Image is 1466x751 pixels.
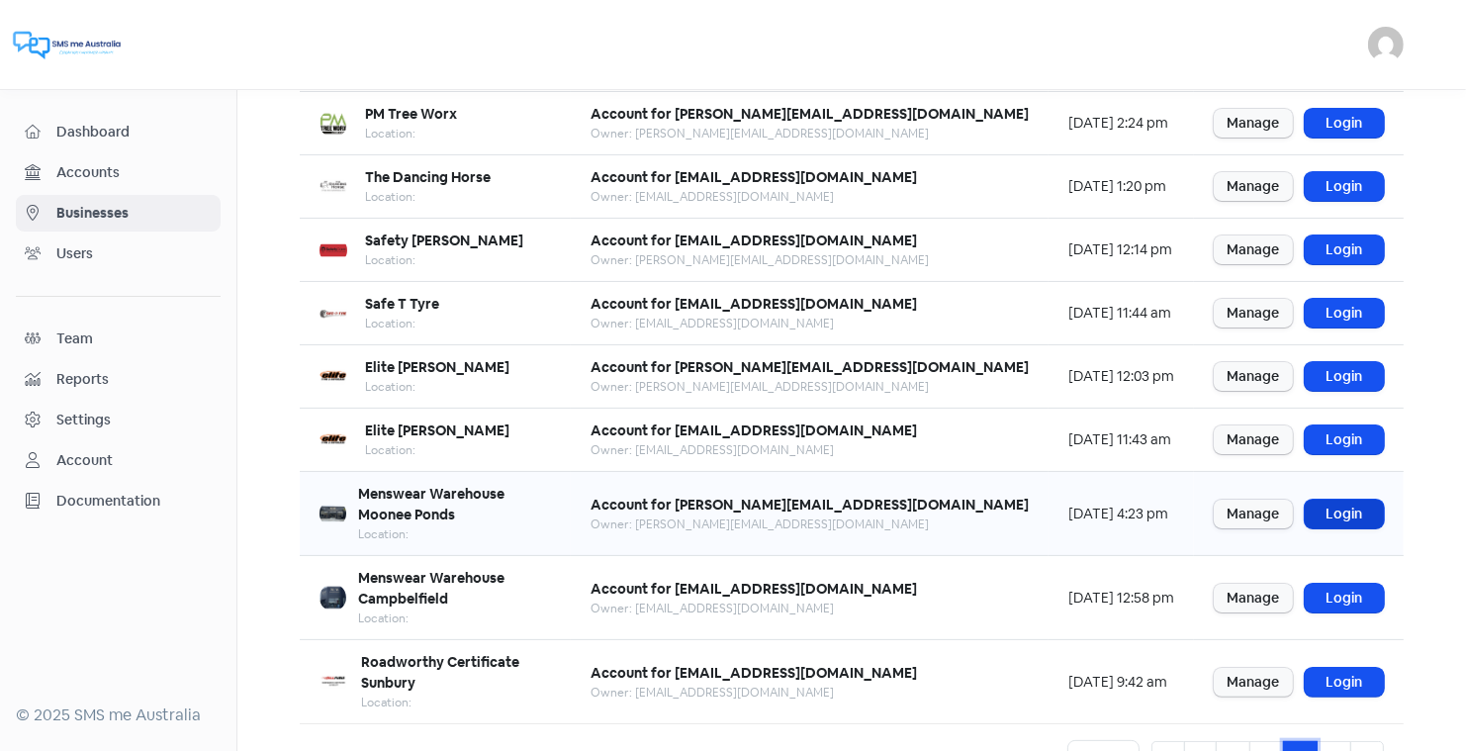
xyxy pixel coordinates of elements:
[591,188,917,206] div: Owner: [EMAIL_ADDRESS][DOMAIN_NAME]
[320,500,346,527] img: a0e0a674-a837-4894-8d48-c6be2a585fec-250x250.png
[1068,366,1174,387] div: [DATE] 12:03 pm
[1214,235,1293,264] a: Manage
[56,122,212,142] span: Dashboard
[16,402,221,438] a: Settings
[56,369,212,390] span: Reports
[1214,668,1293,697] a: Manage
[365,315,439,332] div: Location:
[16,442,221,479] a: Account
[56,329,212,349] span: Team
[16,483,221,519] a: Documentation
[16,704,221,727] div: © 2025 SMS me Australia
[365,232,523,249] b: Safety [PERSON_NAME]
[365,378,509,396] div: Location:
[1305,500,1384,528] a: Login
[591,295,917,313] b: Account for [EMAIL_ADDRESS][DOMAIN_NAME]
[56,162,212,183] span: Accounts
[1214,362,1293,391] a: Manage
[320,363,347,391] img: 08f8507d-dba5-4ce1-9c6b-35a340ab8a28-250x250.png
[320,173,347,201] img: 09e11095-148f-421e-8508-52cfe9c2faa2-250x250.png
[591,358,1029,376] b: Account for [PERSON_NAME][EMAIL_ADDRESS][DOMAIN_NAME]
[365,105,457,123] b: PM Tree Worx
[591,600,917,617] div: Owner: [EMAIL_ADDRESS][DOMAIN_NAME]
[591,516,1029,533] div: Owner: [PERSON_NAME][EMAIL_ADDRESS][DOMAIN_NAME]
[591,378,1029,396] div: Owner: [PERSON_NAME][EMAIL_ADDRESS][DOMAIN_NAME]
[320,300,347,328] img: 466b8bf0-598b-41ee-824d-ef99d3e9fa77-250x250.png
[1214,500,1293,528] a: Manage
[365,441,509,459] div: Location:
[591,168,917,186] b: Account for [EMAIL_ADDRESS][DOMAIN_NAME]
[365,295,439,313] b: Safe T Tyre
[358,569,504,608] b: Menswear Warehouse Campbelfield
[1214,172,1293,201] a: Manage
[365,125,457,142] div: Location:
[320,110,347,138] img: 8e6be882-b8f8-4000-9d52-cd9a2278ef82-250x250.png
[1305,668,1384,697] a: Login
[16,154,221,191] a: Accounts
[365,188,491,206] div: Location:
[16,195,221,232] a: Businesses
[1368,27,1404,62] img: User
[361,694,551,711] div: Location:
[591,125,1029,142] div: Owner: [PERSON_NAME][EMAIL_ADDRESS][DOMAIN_NAME]
[365,251,523,269] div: Location:
[1305,425,1384,454] a: Login
[1068,176,1174,197] div: [DATE] 1:20 pm
[56,410,111,430] div: Settings
[1068,303,1174,324] div: [DATE] 11:44 am
[56,491,212,512] span: Documentation
[591,232,917,249] b: Account for [EMAIL_ADDRESS][DOMAIN_NAME]
[365,358,509,376] b: Elite [PERSON_NAME]
[591,580,917,598] b: Account for [EMAIL_ADDRESS][DOMAIN_NAME]
[591,422,917,439] b: Account for [EMAIL_ADDRESS][DOMAIN_NAME]
[591,315,917,332] div: Owner: [EMAIL_ADDRESS][DOMAIN_NAME]
[591,441,917,459] div: Owner: [EMAIL_ADDRESS][DOMAIN_NAME]
[1068,588,1174,609] div: [DATE] 12:58 pm
[1214,425,1293,454] a: Manage
[56,450,113,471] div: Account
[320,584,346,611] img: 47775a9a-5391-4925-acb3-6f6340a2546c-250x250.png
[56,243,212,264] span: Users
[1068,113,1174,134] div: [DATE] 2:24 pm
[365,168,491,186] b: The Dancing Horse
[591,105,1029,123] b: Account for [PERSON_NAME][EMAIL_ADDRESS][DOMAIN_NAME]
[1214,299,1293,328] a: Manage
[358,525,551,543] div: Location:
[1214,109,1293,138] a: Manage
[1068,672,1174,693] div: [DATE] 9:42 am
[1305,299,1384,328] a: Login
[320,236,347,264] img: e5902682-5609-4444-905f-11d33a62bfc8-250x250.png
[1305,172,1384,201] a: Login
[358,485,504,523] b: Menswear Warehouse Moonee Ponds
[1305,584,1384,612] a: Login
[1305,109,1384,138] a: Login
[1305,362,1384,391] a: Login
[320,668,347,696] img: 6f30de45-e9c3-4a31-8c11-8edcb29adc39-250x250.png
[1068,429,1174,450] div: [DATE] 11:43 am
[16,361,221,398] a: Reports
[1214,584,1293,612] a: Manage
[591,684,917,702] div: Owner: [EMAIL_ADDRESS][DOMAIN_NAME]
[1068,239,1174,260] div: [DATE] 12:14 pm
[591,496,1029,514] b: Account for [PERSON_NAME][EMAIL_ADDRESS][DOMAIN_NAME]
[591,664,917,682] b: Account for [EMAIL_ADDRESS][DOMAIN_NAME]
[16,114,221,150] a: Dashboard
[56,203,212,224] span: Businesses
[1305,235,1384,264] a: Login
[16,321,221,357] a: Team
[358,610,551,627] div: Location:
[16,235,221,272] a: Users
[361,653,519,692] b: Roadworthy Certificate Sunbury
[365,422,509,439] b: Elite [PERSON_NAME]
[591,251,929,269] div: Owner: [PERSON_NAME][EMAIL_ADDRESS][DOMAIN_NAME]
[1068,504,1174,524] div: [DATE] 4:23 pm
[320,426,347,454] img: d6375d8b-3f56-492d-a834-ca750f3f26b0-250x250.png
